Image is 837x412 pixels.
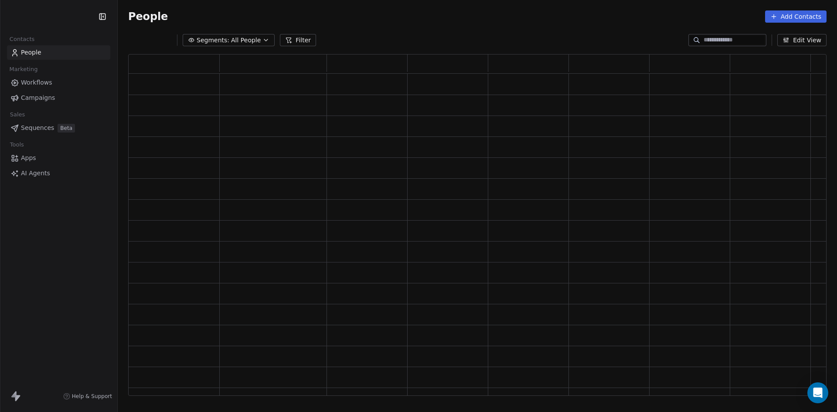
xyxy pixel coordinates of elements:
[7,75,110,90] a: Workflows
[128,10,168,23] span: People
[58,124,75,133] span: Beta
[7,151,110,165] a: Apps
[7,91,110,105] a: Campaigns
[777,34,827,46] button: Edit View
[63,393,112,400] a: Help & Support
[7,166,110,180] a: AI Agents
[21,153,36,163] span: Apps
[7,121,110,135] a: SequencesBeta
[72,393,112,400] span: Help & Support
[6,138,27,151] span: Tools
[7,45,110,60] a: People
[197,36,229,45] span: Segments:
[231,36,261,45] span: All People
[6,63,41,76] span: Marketing
[807,382,828,403] div: Open Intercom Messenger
[21,93,55,102] span: Campaigns
[21,48,41,57] span: People
[21,169,50,178] span: AI Agents
[765,10,827,23] button: Add Contacts
[21,78,52,87] span: Workflows
[280,34,316,46] button: Filter
[21,123,54,133] span: Sequences
[6,108,29,121] span: Sales
[6,33,38,46] span: Contacts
